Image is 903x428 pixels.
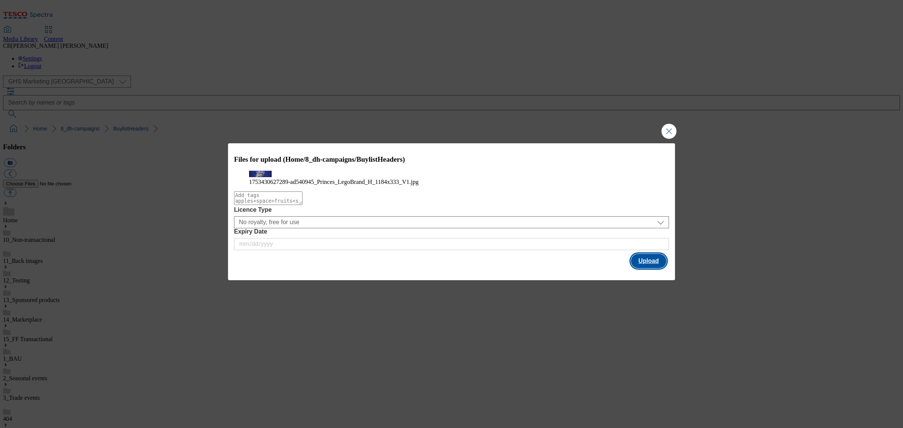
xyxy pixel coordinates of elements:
[234,206,669,213] label: Licence Type
[234,155,669,164] h3: Files for upload (Home/8_dh-campaigns/BuylistHeaders)
[631,254,666,268] button: Upload
[661,124,676,139] button: Close Modal
[249,179,654,185] figcaption: 1753430627289-ad540945_Princes_LegoBrand_H_1184x333_V1.jpg
[228,143,675,280] div: Modal
[234,228,669,235] label: Expiry Date
[249,171,272,177] img: preview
